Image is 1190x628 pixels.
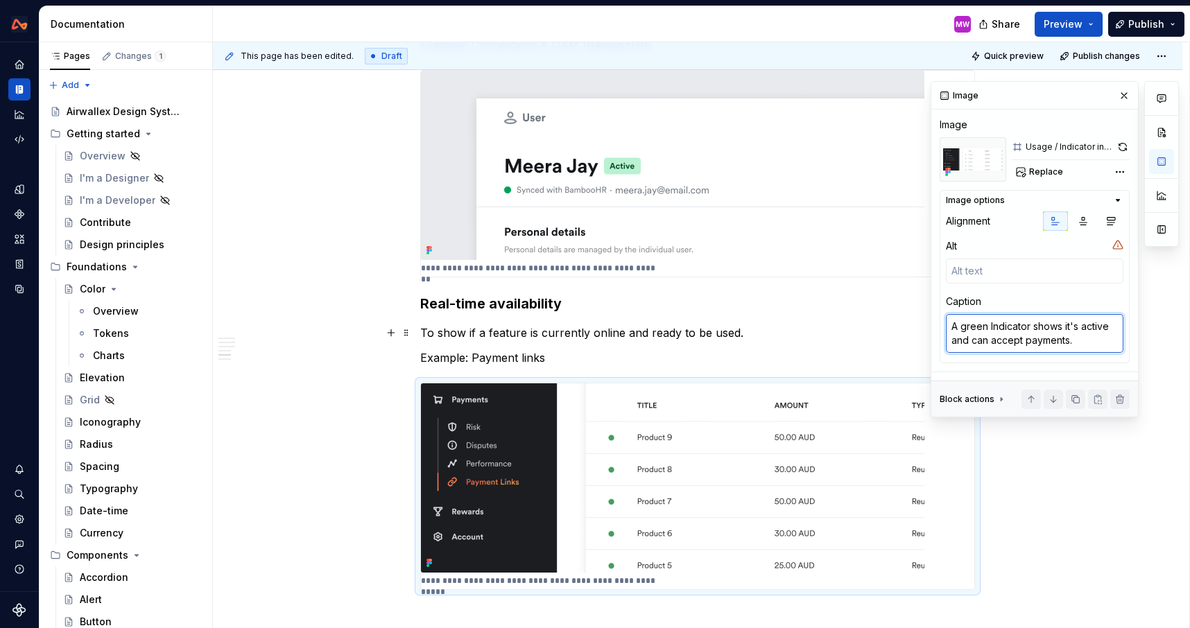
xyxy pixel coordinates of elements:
div: Elevation [80,371,125,385]
button: Publish changes [1055,46,1146,66]
button: Quick preview [967,46,1050,66]
a: Analytics [8,103,31,125]
span: This page has been edited. [241,51,354,62]
div: Tokens [93,326,129,340]
a: Home [8,53,31,76]
div: Design principles [80,238,164,252]
button: Preview [1035,12,1103,37]
a: Grid [58,389,207,411]
span: Draft [381,51,402,62]
a: Storybook stories [8,253,31,275]
div: Accordion [80,570,128,584]
div: Iconography [80,415,141,429]
a: Tokens [71,322,207,344]
div: Foundations [44,256,207,278]
a: Documentation [8,78,31,101]
button: Search ⌘K [8,483,31,505]
button: Share [972,12,1029,37]
div: Charts [93,349,125,363]
button: Add [44,76,96,95]
img: 0733df7c-e17f-4421-95a9-ced236ef1ff0.png [11,16,28,33]
div: Changes [115,51,166,62]
div: Spacing [80,460,119,473]
div: Date-time [80,504,128,518]
div: MW [956,19,969,30]
a: Charts [71,344,207,367]
a: Accordion [58,566,207,588]
a: Components [8,203,31,225]
a: Assets [8,228,31,250]
div: Pages [50,51,90,62]
a: Alert [58,588,207,611]
div: Typography [80,482,138,496]
span: Publish [1128,17,1164,31]
div: I'm a Developer [80,193,155,207]
div: Overview [80,149,126,163]
a: Design principles [58,234,207,256]
div: Contribute [80,216,131,229]
div: Components [44,544,207,566]
img: 5cbf5794-f744-495e-a54a-55a33fc03bf7.png [421,383,924,573]
a: I'm a Developer [58,189,207,211]
span: Preview [1044,17,1083,31]
span: 1 [155,51,166,62]
div: Radius [80,437,113,451]
span: Publish changes [1073,51,1140,62]
span: Share [992,17,1020,31]
div: Foundations [67,260,127,274]
button: Contact support [8,533,31,555]
span: Add [62,80,79,91]
a: Contribute [58,211,207,234]
img: 0acb1bb1-39bb-401a-b5ea-6ab056113354.png [421,71,924,260]
a: Radius [58,433,207,455]
h3: Real-time availability [420,294,975,313]
a: Elevation [58,367,207,389]
div: Alert [80,593,102,607]
a: Typography [58,478,207,500]
a: Iconography [58,411,207,433]
a: Data sources [8,278,31,300]
div: I'm a Designer [80,171,149,185]
a: Settings [8,508,31,530]
a: Airwallex Design System [44,101,207,123]
div: Overview [93,304,139,318]
button: Notifications [8,458,31,480]
a: Spacing [58,455,207,478]
a: Overview [58,145,207,167]
div: Getting started [67,127,140,141]
div: Getting started [44,123,207,145]
div: Documentation [51,17,207,31]
a: Code automation [8,128,31,150]
div: Currency [80,526,123,540]
a: I'm a Designer [58,167,207,189]
a: Currency [58,522,207,544]
p: To show if a feature is currently online and ready to be used. [420,324,975,341]
div: Components [67,548,128,562]
a: Color [58,278,207,300]
a: Design tokens [8,178,31,200]
div: Grid [80,393,100,407]
div: Airwallex Design System [67,105,181,119]
button: Publish [1108,12,1184,37]
a: Overview [71,300,207,322]
span: Quick preview [984,51,1044,62]
svg: Supernova Logo [12,603,26,617]
div: Color [80,282,105,296]
a: Date-time [58,500,207,522]
p: Example: Payment links [420,349,975,366]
